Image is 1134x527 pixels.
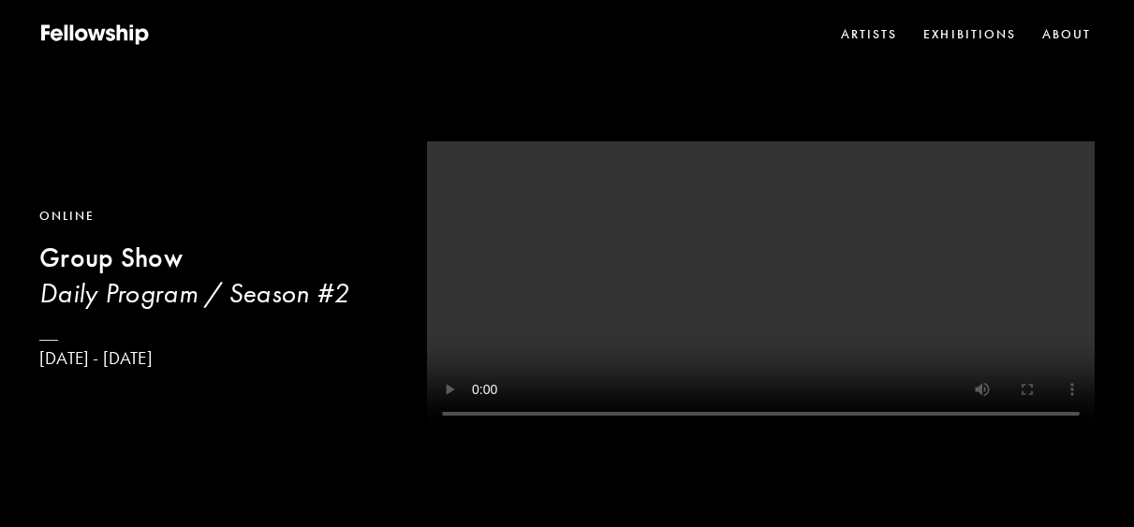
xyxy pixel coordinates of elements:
a: Exhibitions [920,21,1019,48]
b: Group Show [39,242,183,274]
a: Artists [837,21,901,48]
a: OnlineGroup ShowDaily Program / Season #2[DATE] - [DATE] [39,206,349,371]
p: [DATE] - [DATE] [39,347,349,370]
div: Online [39,206,349,226]
h3: Daily Program / Season #2 [39,276,349,311]
a: About [1038,21,1095,48]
